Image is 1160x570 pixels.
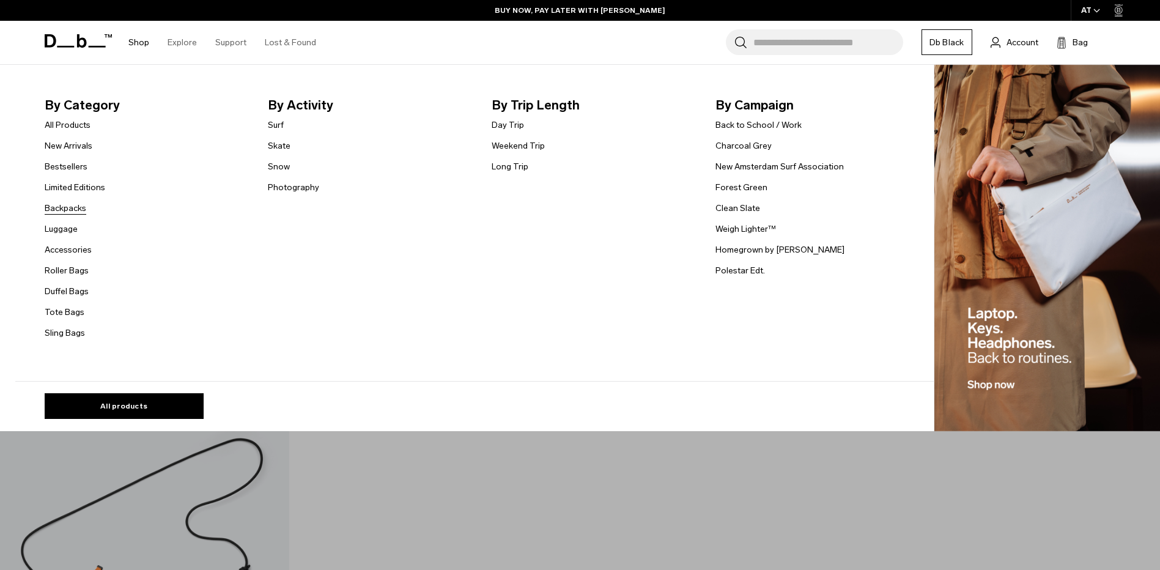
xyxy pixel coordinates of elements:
a: Tote Bags [45,306,84,319]
a: Photography [268,181,319,194]
a: Forest Green [715,181,767,194]
span: By Category [45,95,249,115]
a: Long Trip [492,160,528,173]
a: Accessories [45,243,92,256]
nav: Main Navigation [119,21,325,64]
a: Explore [168,21,197,64]
a: Back to School / Work [715,119,802,131]
a: Backpacks [45,202,86,215]
span: By Trip Length [492,95,696,115]
a: Bestsellers [45,160,87,173]
span: By Activity [268,95,472,115]
a: All products [45,393,204,419]
span: Bag [1073,36,1088,49]
a: Weigh Lighter™ [715,223,776,235]
span: Account [1007,36,1038,49]
a: BUY NOW, PAY LATER WITH [PERSON_NAME] [495,5,665,16]
a: Duffel Bags [45,285,89,298]
a: Clean Slate [715,202,760,215]
a: Homegrown by [PERSON_NAME] [715,243,844,256]
a: Luggage [45,223,78,235]
a: Surf [268,119,284,131]
button: Bag [1057,35,1088,50]
a: Lost & Found [265,21,316,64]
a: Sling Bags [45,327,85,339]
a: All Products [45,119,91,131]
a: New Amsterdam Surf Association [715,160,844,173]
a: Charcoal Grey [715,139,772,152]
a: Shop [128,21,149,64]
a: Weekend Trip [492,139,545,152]
a: Polestar Edt. [715,264,765,277]
a: Account [991,35,1038,50]
img: Db [934,65,1160,432]
a: Skate [268,139,290,152]
a: Db Black [922,29,972,55]
a: New Arrivals [45,139,92,152]
a: Snow [268,160,290,173]
a: Support [215,21,246,64]
a: Roller Bags [45,264,89,277]
span: By Campaign [715,95,920,115]
a: Limited Editions [45,181,105,194]
a: Day Trip [492,119,524,131]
